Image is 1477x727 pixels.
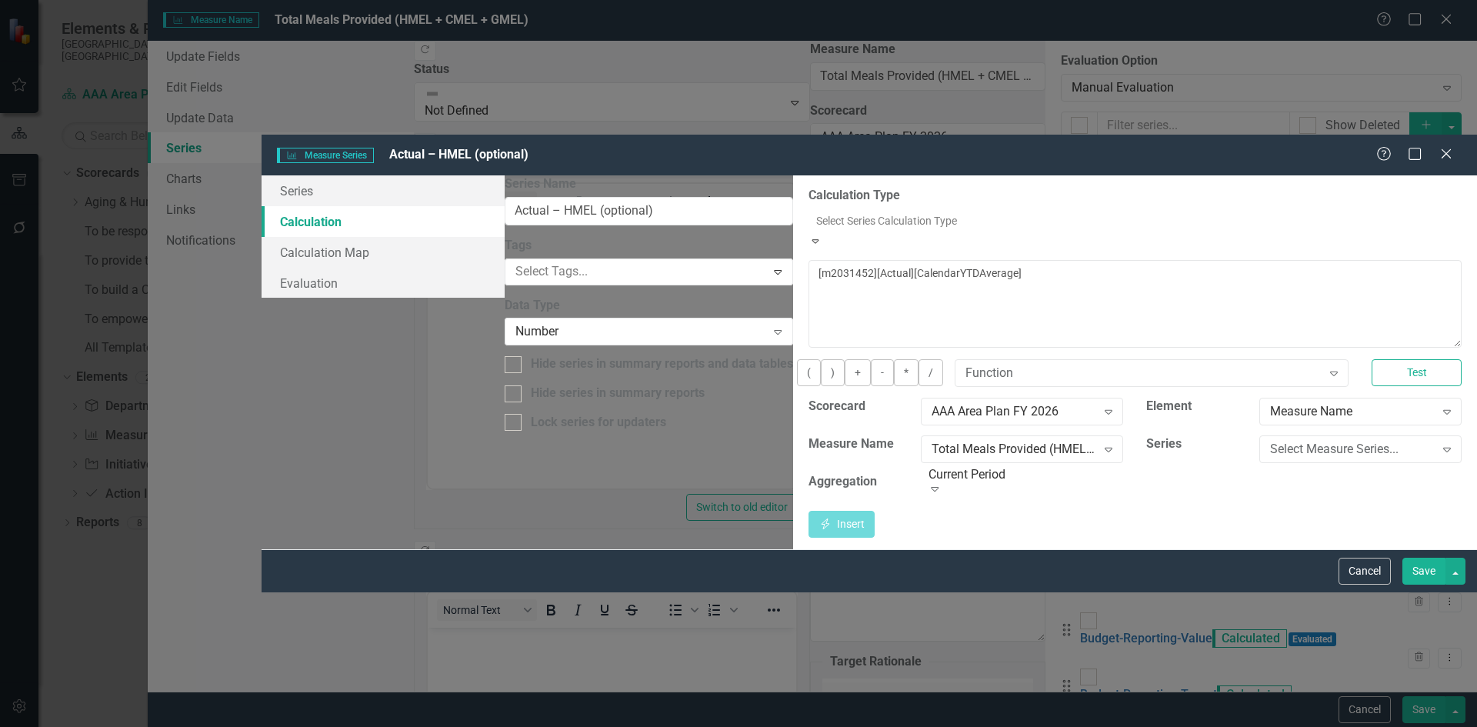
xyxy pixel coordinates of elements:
[262,268,505,298] a: Evaluation
[1270,440,1435,458] div: Select Measure Series...
[919,359,943,386] button: /
[871,359,894,386] button: -
[1146,398,1192,415] label: Element
[809,260,1462,348] textarea: [m2031452][Actual][CalendarYTDAverage]
[262,237,505,268] a: Calculation Map
[505,297,793,315] label: Data Type
[262,206,505,237] a: Calculation
[929,465,1125,483] div: Current Period
[505,197,793,225] input: Series Name
[505,237,793,255] label: Tags
[809,398,865,415] label: Scorecard
[965,364,1322,382] div: Function
[389,147,528,162] span: Actual – HMEL (optional)
[1270,402,1435,420] div: Measure Name
[262,175,505,206] a: Series
[809,435,894,453] label: Measure Name
[277,148,374,163] span: Measure Series
[505,175,793,193] label: Series Name
[531,414,666,432] div: Lock series for updaters
[531,355,793,373] div: Hide series in summary reports and data tables
[821,359,845,386] button: )
[809,473,877,491] label: Aggregation
[1146,435,1182,453] label: Series
[515,323,766,341] div: Number
[797,359,821,386] button: (
[1339,558,1391,585] button: Cancel
[809,511,875,538] button: Insert
[1402,558,1445,585] button: Save
[932,440,1096,458] div: Total Meals Provided (HMEL + CMEL + GMEL)
[932,402,1096,420] div: AAA Area Plan FY 2026
[1372,359,1462,386] button: Test
[809,187,1462,205] label: Calculation Type
[531,385,705,402] div: Hide series in summary reports
[845,359,871,386] button: +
